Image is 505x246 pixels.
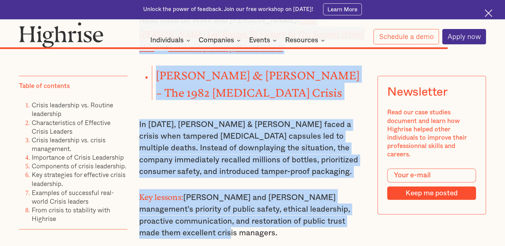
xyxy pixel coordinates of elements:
a: Crisis leadership vs. Routine leadership [32,100,113,119]
a: Schedule a demo [373,29,439,44]
a: Components of crisis leadership. [32,161,127,171]
strong: [PERSON_NAME] & [PERSON_NAME] – The 1982 [MEDICAL_DATA] Crisis [156,69,359,94]
a: Learn More [323,3,362,15]
a: Apply now [442,29,486,44]
div: Unlock the power of feedback. Join our free workshop on [DATE]! [143,6,313,13]
div: Companies [199,36,234,44]
img: Highrise logo [19,22,103,47]
a: From crisis to stability with Highrise [32,205,110,223]
p: In [DATE], [PERSON_NAME] & [PERSON_NAME] faced a crisis when tampered [MEDICAL_DATA] capsules led... [139,119,366,178]
div: Companies [199,36,243,44]
div: Individuals [150,36,184,44]
div: Table of contents [19,82,70,91]
div: Individuals [150,36,192,44]
div: Resources [285,36,327,44]
form: Modal Form [388,168,476,200]
a: Characteristics of Effective Crisis Leaders [32,118,110,136]
input: Keep me posted [388,186,476,200]
div: Read our case studies document and learn how Highrise helped other individuals to improve their p... [388,109,476,159]
div: Resources [285,36,318,44]
a: Crisis leadership vs. crisis management. [32,135,105,153]
strong: Key lessons: [139,192,184,197]
a: Key strategies for effective crisis leadership. [32,170,125,188]
img: Cross icon [485,9,492,17]
a: Examples of successful real-world Crisis leaders [32,187,114,206]
div: Events [249,36,270,44]
div: Events [249,36,279,44]
a: Importance of Crisis Leadership [32,153,124,162]
input: Your e-mail [388,168,476,183]
div: Newsletter [388,85,448,99]
p: [PERSON_NAME] and [PERSON_NAME] management's priority of public safety, ethical leadership, proac... [139,189,366,239]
